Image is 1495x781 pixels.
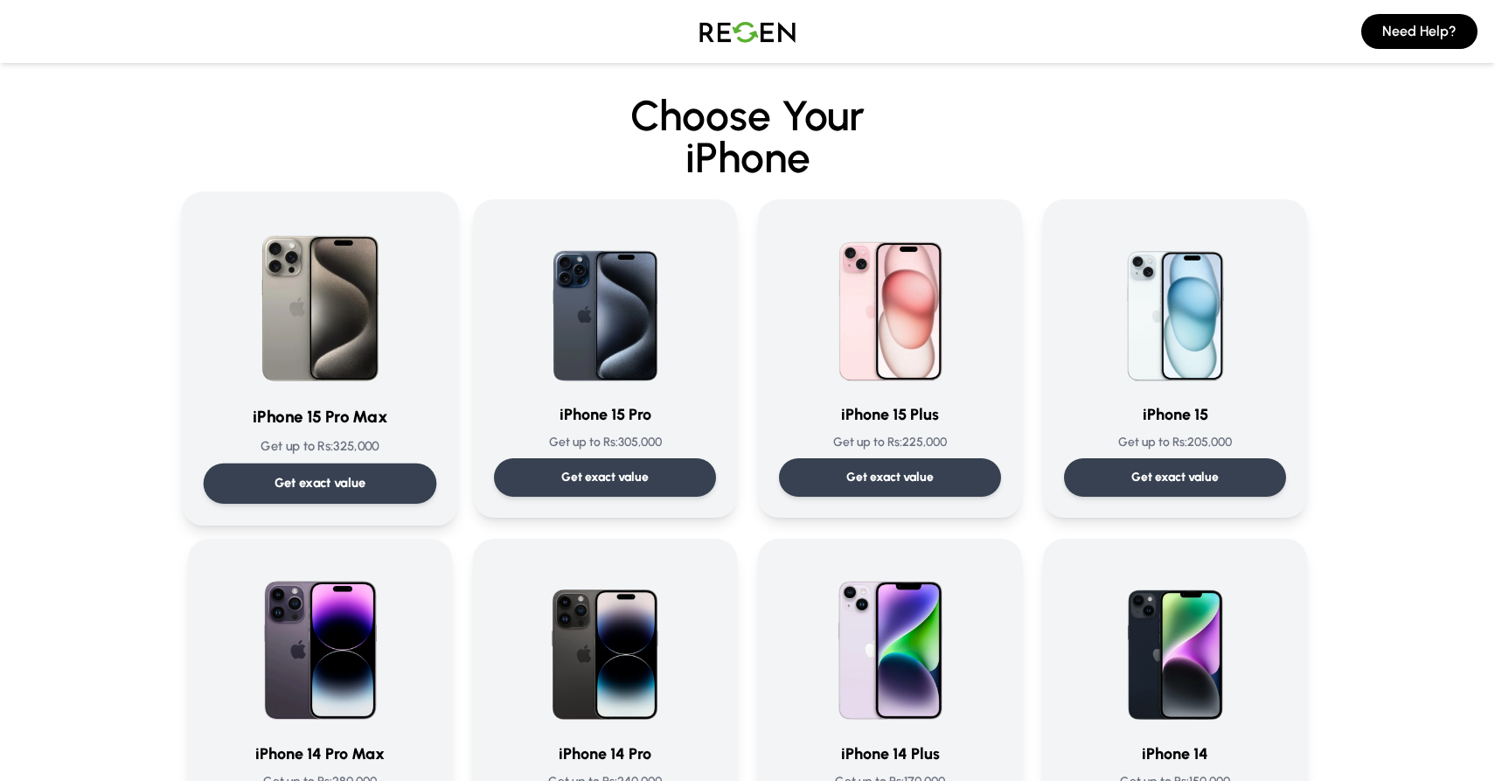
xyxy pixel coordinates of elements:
[846,469,934,486] p: Get exact value
[1361,14,1478,49] button: Need Help?
[204,405,437,430] h3: iPhone 15 Pro Max
[1064,434,1286,451] p: Get up to Rs: 205,000
[209,742,431,766] h3: iPhone 14 Pro Max
[521,220,689,388] img: iPhone 15 Pro
[806,560,974,728] img: iPhone 14 Plus
[204,437,437,456] p: Get up to Rs: 325,000
[494,434,716,451] p: Get up to Rs: 305,000
[494,402,716,427] h3: iPhone 15 Pro
[494,742,716,766] h3: iPhone 14 Pro
[236,560,404,728] img: iPhone 14 Pro Max
[779,402,1001,427] h3: iPhone 15 Plus
[806,220,974,388] img: iPhone 15 Plus
[232,213,408,390] img: iPhone 15 Pro Max
[1131,469,1219,486] p: Get exact value
[1091,220,1259,388] img: iPhone 15
[779,742,1001,766] h3: iPhone 14 Plus
[1064,742,1286,766] h3: iPhone 14
[630,90,865,141] span: Choose Your
[779,434,1001,451] p: Get up to Rs: 225,000
[1064,402,1286,427] h3: iPhone 15
[521,560,689,728] img: iPhone 14 Pro
[94,136,1401,178] span: iPhone
[275,474,366,492] p: Get exact value
[686,7,809,56] img: Logo
[1091,560,1259,728] img: iPhone 14
[561,469,649,486] p: Get exact value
